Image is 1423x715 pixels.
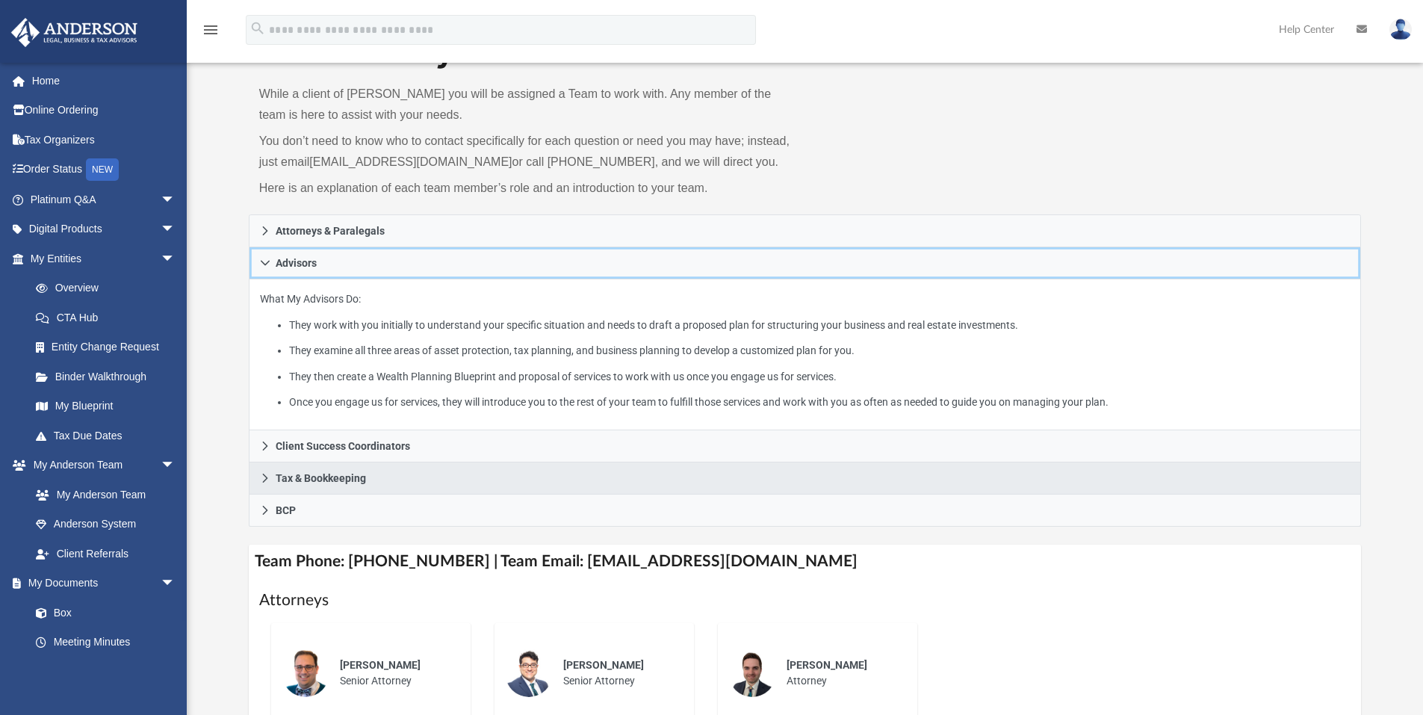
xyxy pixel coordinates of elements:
[161,244,190,274] span: arrow_drop_down
[249,430,1362,462] a: Client Success Coordinators
[309,155,512,168] a: [EMAIL_ADDRESS][DOMAIN_NAME]
[282,649,329,697] img: thumbnail
[260,290,1351,412] p: What My Advisors Do:
[161,185,190,215] span: arrow_drop_down
[10,244,198,273] a: My Entitiesarrow_drop_down
[505,649,553,697] img: thumbnail
[21,598,183,628] a: Box
[249,495,1362,527] a: BCP
[10,214,198,244] a: Digital Productsarrow_drop_down
[249,545,1362,578] h4: Team Phone: [PHONE_NUMBER] | Team Email: [EMAIL_ADDRESS][DOMAIN_NAME]
[276,226,385,236] span: Attorneys & Paralegals
[21,480,183,510] a: My Anderson Team
[21,657,183,687] a: Forms Library
[289,341,1350,360] li: They examine all three areas of asset protection, tax planning, and business planning to develop ...
[21,303,198,332] a: CTA Hub
[21,421,198,451] a: Tax Due Dates
[202,21,220,39] i: menu
[86,158,119,181] div: NEW
[553,647,683,699] div: Senior Attorney
[563,659,644,671] span: [PERSON_NAME]
[340,659,421,671] span: [PERSON_NAME]
[1389,19,1412,40] img: User Pic
[161,214,190,245] span: arrow_drop_down
[202,28,220,39] a: menu
[289,368,1350,386] li: They then create a Wealth Planning Blueprint and proposal of services to work with us once you en...
[776,647,907,699] div: Attorney
[10,185,198,214] a: Platinum Q&Aarrow_drop_down
[787,659,867,671] span: [PERSON_NAME]
[289,393,1350,412] li: Once you engage us for services, they will introduce you to the rest of your team to fulfill thos...
[10,451,190,480] a: My Anderson Teamarrow_drop_down
[161,451,190,481] span: arrow_drop_down
[728,649,776,697] img: thumbnail
[249,20,266,37] i: search
[276,258,317,268] span: Advisors
[10,66,198,96] a: Home
[329,647,460,699] div: Senior Attorney
[21,391,190,421] a: My Blueprint
[259,178,795,199] p: Here is an explanation of each team member’s role and an introduction to your team.
[276,505,296,516] span: BCP
[21,332,198,362] a: Entity Change Request
[249,214,1362,247] a: Attorneys & Paralegals
[249,279,1362,431] div: Advisors
[276,441,410,451] span: Client Success Coordinators
[21,273,198,303] a: Overview
[21,362,198,391] a: Binder Walkthrough
[10,155,198,185] a: Order StatusNEW
[7,18,142,47] img: Anderson Advisors Platinum Portal
[21,539,190,569] a: Client Referrals
[21,628,190,657] a: Meeting Minutes
[276,473,366,483] span: Tax & Bookkeeping
[259,131,795,173] p: You don’t need to know who to contact specifically for each question or need you may have; instea...
[289,316,1350,335] li: They work with you initially to understand your specific situation and needs to draft a proposed ...
[10,96,198,126] a: Online Ordering
[249,462,1362,495] a: Tax & Bookkeeping
[249,247,1362,279] a: Advisors
[259,589,1351,611] h1: Attorneys
[21,510,190,539] a: Anderson System
[10,569,190,598] a: My Documentsarrow_drop_down
[259,84,795,126] p: While a client of [PERSON_NAME] you will be assigned a Team to work with. Any member of the team ...
[10,125,198,155] a: Tax Organizers
[161,569,190,599] span: arrow_drop_down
